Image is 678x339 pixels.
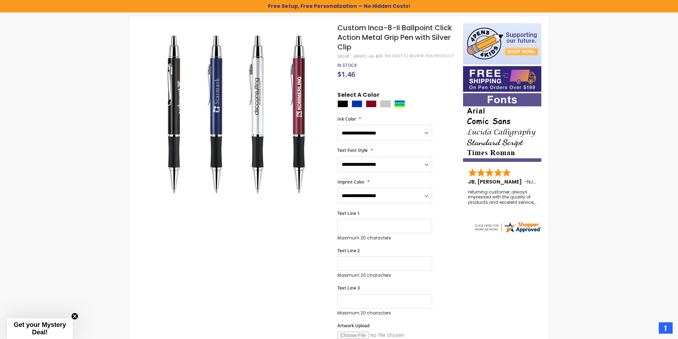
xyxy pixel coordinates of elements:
[468,178,524,185] span: JB, [PERSON_NAME]
[394,100,405,107] div: Assorted
[337,100,348,107] div: Black
[337,272,432,278] p: Maximum 20 characters
[524,178,586,185] span: - ,
[380,100,391,107] div: Silver
[337,91,379,101] span: Select A Color
[337,179,364,185] span: Imprint Color
[337,53,351,59] strong: SKU
[352,100,362,107] div: Blue
[468,190,537,205] div: returning customer, always impressed with the quality of products and excelent service, will retu...
[337,69,355,79] span: $1.46
[337,235,432,241] p: Maximum 20 characters
[473,229,542,235] a: 4pens.com certificate URL
[619,320,678,339] iframe: Google Customer Reviews
[7,318,73,339] div: Get your Mystery Deal!Close teaser
[337,23,452,52] span: Custom Inca-8-II Ballpoint Click Action Metal Grip Pen with Silver Clip
[337,63,357,68] div: Availability
[463,93,541,162] img: font-personalization-examples
[14,321,66,336] span: Get your Mystery Deal!
[143,22,328,207] img: Custom Inca-8-II Ballpoint Click Action Metal Grip Pen with Silver Clip
[337,285,360,291] span: Text Line 3
[473,221,542,234] img: 4pens.com widget logo
[337,62,357,68] span: In stock
[353,54,379,59] div: 4PHPC-IA-8
[337,210,360,216] span: Text Line 1
[337,116,356,122] span: Ink Color
[463,66,541,92] img: Free shipping on orders over $199
[337,310,432,316] p: Maximum 20 characters
[337,248,360,254] span: Text Line 2
[337,147,368,153] span: Text Font Style
[379,53,453,59] a: Be the first to review this product
[366,100,377,107] div: Burgundy
[71,313,78,320] button: Close teaser
[463,23,541,64] img: 4pens 4 kids
[527,178,536,185] span: NJ
[337,323,369,329] span: Artwork Upload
